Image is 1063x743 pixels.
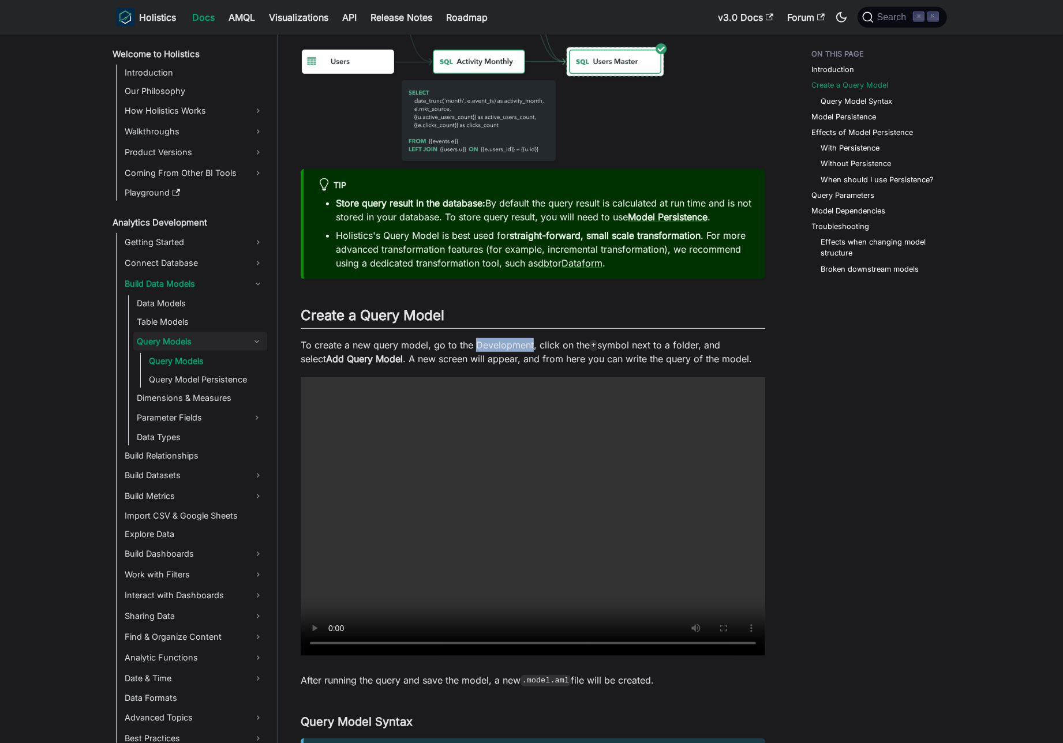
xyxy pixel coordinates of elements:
[121,526,267,542] a: Explore Data
[121,448,267,464] a: Build Relationships
[109,215,267,231] a: Analytics Development
[121,708,267,727] a: Advanced Topics
[364,8,439,27] a: Release Notes
[104,35,278,743] nav: Docs sidebar
[326,353,403,365] strong: Add Query Model
[628,211,708,223] a: Model Persistence
[133,332,246,351] a: Query Models
[821,142,879,153] a: With Persistence
[133,408,246,427] a: Parameter Fields
[121,628,267,646] a: Find & Organize Content
[121,122,267,141] a: Walkthroughs
[811,221,869,232] a: Troubleshooting
[811,80,888,91] a: Create a Query Model
[121,102,267,120] a: How Holistics Works
[317,178,751,193] div: tip
[121,275,267,293] a: Build Data Models
[109,46,267,62] a: Welcome to Holistics
[116,8,176,27] a: HolisticsHolistics
[510,230,701,241] strong: straight-forward, small scale transformation
[301,715,765,729] h3: Query Model Syntax
[121,164,267,182] a: Coming From Other BI Tools
[821,158,891,169] a: Without Persistence
[780,8,832,27] a: Forum
[246,332,267,351] button: Collapse sidebar category 'Query Models'
[121,607,267,625] a: Sharing Data
[133,314,267,330] a: Table Models
[301,338,765,366] p: To create a new query model, go to the Development, click on the symbol next to a folder, and sel...
[121,545,267,563] a: Build Dashboards
[133,295,267,312] a: Data Models
[874,12,914,22] span: Search
[121,690,267,706] a: Data Formats
[116,8,134,27] img: Holistics
[336,196,751,224] li: By default the query result is calculated at run time and is not stored in your database. To stor...
[811,127,913,138] a: Effects of Model Persistence
[858,7,947,28] button: Search (Command+K)
[121,83,267,99] a: Our Philosophy
[821,264,919,275] a: Broken downstream models
[145,353,267,369] a: Query Models
[121,233,267,252] a: Getting Started
[821,237,935,258] a: Effects when changing model structure
[121,185,267,201] a: Playground
[121,669,267,688] a: Date & Time
[185,8,222,27] a: Docs
[301,377,765,656] video: Your browser does not support embedding video, but you can .
[439,8,495,27] a: Roadmap
[246,408,267,427] button: Expand sidebar category 'Parameter Fields'
[121,143,267,162] a: Product Versions
[121,466,267,485] a: Build Datasets
[301,307,765,329] h2: Create a Query Model
[133,429,267,445] a: Data Types
[139,10,176,24] b: Holistics
[811,64,854,75] a: Introduction
[913,12,924,22] kbd: ⌘
[133,390,267,406] a: Dimensions & Measures
[538,257,552,269] a: dbt
[521,675,571,686] code: .model.aml
[121,586,267,605] a: Interact with Dashboards
[121,65,267,81] a: Introduction
[301,673,765,687] p: After running the query and save the model, a new file will be created.
[121,565,267,584] a: Work with Filters
[821,174,934,185] a: When should I use Persistence?
[145,371,267,388] a: Query Model Persistence
[821,96,892,107] a: Query Model Syntax
[811,111,876,122] a: Model Persistence
[590,340,597,351] code: +
[121,254,267,272] a: Connect Database
[832,8,851,27] button: Switch between dark and light mode (currently dark mode)
[121,487,267,505] a: Build Metrics
[222,8,262,27] a: AMQL
[927,12,939,22] kbd: K
[811,205,885,216] a: Model Dependencies
[121,508,267,524] a: Import CSV & Google Sheets
[711,8,780,27] a: v3.0 Docs
[335,8,364,27] a: API
[562,257,602,269] a: Dataform
[262,8,335,27] a: Visualizations
[336,228,751,270] li: Holistics's Query Model is best used for . For more advanced transformation features (for example...
[336,197,485,209] strong: Store query result in the database:
[811,190,874,201] a: Query Parameters
[121,648,267,667] a: Analytic Functions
